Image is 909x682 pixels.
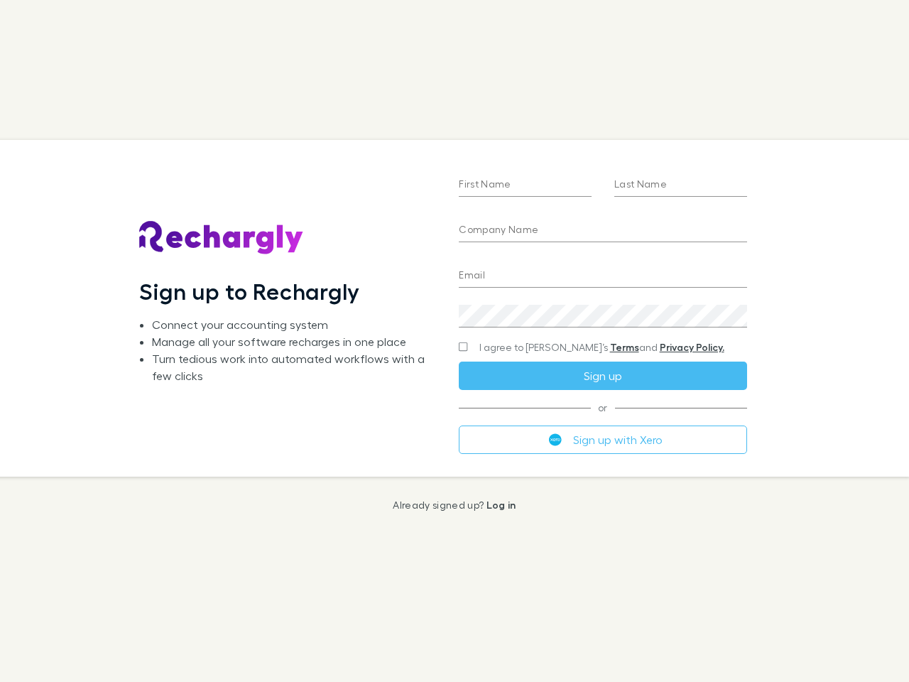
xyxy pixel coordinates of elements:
[393,499,516,511] p: Already signed up?
[152,316,436,333] li: Connect your accounting system
[459,362,746,390] button: Sign up
[610,341,639,353] a: Terms
[152,333,436,350] li: Manage all your software recharges in one place
[139,278,360,305] h1: Sign up to Rechargly
[660,341,724,353] a: Privacy Policy.
[152,350,436,384] li: Turn tedious work into automated workflows with a few clicks
[139,221,304,255] img: Rechargly's Logo
[459,426,746,454] button: Sign up with Xero
[479,340,724,354] span: I agree to [PERSON_NAME]’s and
[486,499,516,511] a: Log in
[459,407,746,408] span: or
[549,433,562,446] img: Xero's logo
